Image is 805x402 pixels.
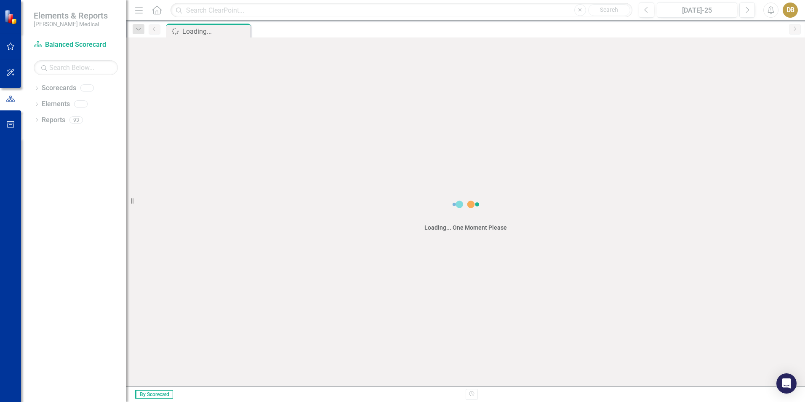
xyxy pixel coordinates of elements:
[42,99,70,109] a: Elements
[42,83,76,93] a: Scorecards
[34,40,118,50] a: Balanced Scorecard
[182,26,248,37] div: Loading...
[588,4,630,16] button: Search
[34,11,108,21] span: Elements & Reports
[171,3,632,18] input: Search ClearPoint...
[660,5,734,16] div: [DATE]-25
[783,3,798,18] button: DB
[42,115,65,125] a: Reports
[135,390,173,399] span: By Scorecard
[4,10,19,24] img: ClearPoint Strategy
[424,223,507,232] div: Loading... One Moment Please
[34,21,108,27] small: [PERSON_NAME] Medical
[34,60,118,75] input: Search Below...
[69,116,83,123] div: 93
[600,6,618,13] span: Search
[776,373,797,394] div: Open Intercom Messenger
[657,3,737,18] button: [DATE]-25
